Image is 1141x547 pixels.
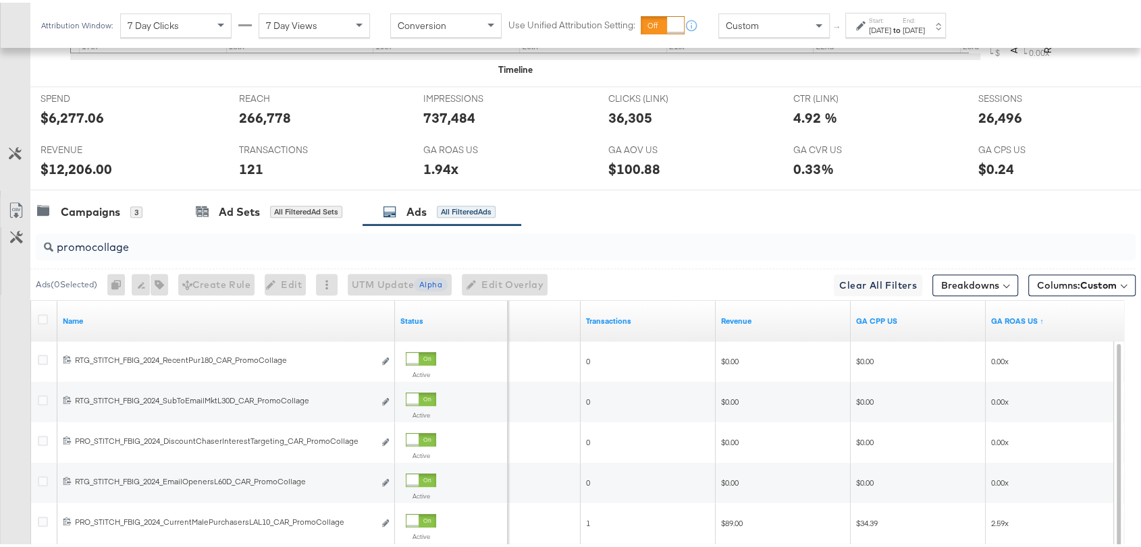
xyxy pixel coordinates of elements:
[451,313,575,324] a: Sessions - GA Sessions - The total number of sessions
[1080,277,1117,289] span: Custom
[721,394,739,404] span: $0.00
[726,17,759,29] span: Custom
[721,515,743,525] span: $89.00
[991,434,1009,444] span: 0.00x
[793,156,834,176] div: 0.33%
[36,276,97,288] div: Ads ( 0 Selected)
[270,203,342,215] div: All Filtered Ad Sets
[406,489,436,498] label: Active
[41,18,113,28] div: Attribution Window:
[1037,276,1117,289] span: Columns:
[793,90,895,103] span: CTR (LINK)
[508,16,635,29] label: Use Unified Attribution Setting:
[991,394,1009,404] span: 0.00x
[721,434,739,444] span: $0.00
[406,449,436,457] label: Active
[107,271,132,293] div: 0
[1042,34,1054,51] text: ROI
[869,13,891,22] label: Start:
[437,203,496,215] div: All Filtered Ads
[239,105,291,125] div: 266,778
[608,156,660,176] div: $100.88
[608,90,710,103] span: CLICKS (LINK)
[75,352,374,363] div: RTG_STITCH_FBIG_2024_RecentPur180_CAR_PromoCollage
[53,226,1036,252] input: Search Ad Name, ID or Objective
[498,61,533,74] div: Timeline
[406,408,436,417] label: Active
[978,90,1079,103] span: SESSIONS
[831,23,844,28] span: ↑
[793,105,837,125] div: 4.92 %
[266,17,317,29] span: 7 Day Views
[856,434,874,444] span: $0.00
[978,156,1013,176] div: $0.24
[239,156,263,176] div: 121
[839,275,917,291] span: Clear All Filters
[856,515,878,525] span: $34.39
[219,202,260,217] div: Ad Sets
[991,515,1009,525] span: 2.59x
[903,22,925,33] div: [DATE]
[932,272,1018,293] button: Breakdowns
[856,313,980,324] a: Spend/GA Transactions
[856,394,874,404] span: $0.00
[586,515,590,525] span: 1
[128,17,179,29] span: 7 Day Clicks
[41,156,112,176] div: $12,206.00
[891,22,903,32] strong: to
[239,141,340,154] span: TRANSACTIONS
[991,313,1115,324] a: GA Revenue/Spend
[423,141,525,154] span: GA ROAS US
[75,433,374,444] div: PRO_STITCH_FBIG_2024_DiscountChaserInterestTargeting_CAR_PromoCollage
[63,313,390,324] a: Ad Name.
[41,90,142,103] span: SPEND
[903,13,925,22] label: End:
[61,202,120,217] div: Campaigns
[991,475,1009,485] span: 0.00x
[586,353,590,364] span: 0
[41,141,142,154] span: REVENUE
[423,156,458,176] div: 1.94x
[586,313,710,324] a: Transactions - The total number of transactions
[75,393,374,403] div: RTG_STITCH_FBIG_2024_SubToEmailMktL30D_CAR_PromoCollage
[991,353,1009,364] span: 0.00x
[130,204,142,216] div: 3
[239,90,340,103] span: REACH
[75,514,374,525] div: PRO_STITCH_FBIG_2024_CurrentMalePurchasersLAL10_CAR_PromoCollage
[856,475,874,485] span: $0.00
[75,473,374,484] div: RTG_STITCH_FBIG_2024_EmailOpenersL60D_CAR_PromoCollage
[423,90,525,103] span: IMPRESSIONS
[834,272,922,293] button: Clear All Filters
[869,22,891,33] div: [DATE]
[793,141,895,154] span: GA CVR US
[586,434,590,444] span: 0
[406,529,436,538] label: Active
[398,17,446,29] span: Conversion
[608,141,710,154] span: GA AOV US
[586,394,590,404] span: 0
[406,368,436,376] label: Active
[721,313,845,324] a: Transaction Revenue - The total sale revenue (excluding shipping and tax) of the transaction
[978,141,1079,154] span: GA CPS US
[978,105,1021,125] div: 26,496
[406,202,427,217] div: Ads
[1028,272,1136,293] button: Columns:Custom
[41,105,104,125] div: $6,277.06
[423,105,475,125] div: 737,484
[608,105,652,125] div: 36,305
[721,353,739,364] span: $0.00
[586,475,590,485] span: 0
[721,475,739,485] span: $0.00
[856,353,874,364] span: $0.00
[400,313,502,324] a: Shows the current state of your Ad.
